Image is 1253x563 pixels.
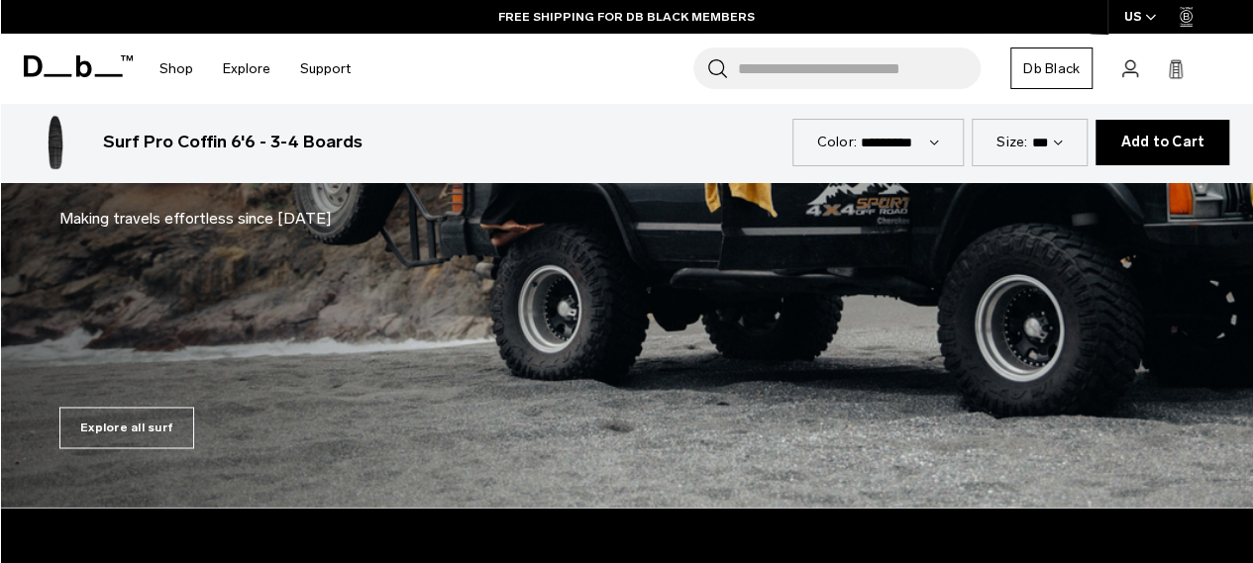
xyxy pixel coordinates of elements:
nav: Main Navigation [145,34,365,104]
a: Explore [223,34,270,104]
label: Size: [996,132,1027,152]
a: Db Black [1010,47,1093,89]
span: Add to Cart [1120,135,1204,150]
button: Add to Cart [1096,120,1229,165]
p: Making travels effortless since [DATE] [59,183,332,231]
label: Color: [817,132,858,152]
img: Surf Pro Coffin 6'6 - 3-4 Boards [24,111,87,174]
a: Explore all surf [59,407,194,448]
h2: Db Surf [59,101,332,183]
a: Support [300,34,351,104]
a: FREE SHIPPING FOR DB BLACK MEMBERS [498,8,755,26]
h3: Surf Pro Coffin 6'6 - 3-4 Boards [103,130,363,155]
a: Shop [159,34,193,104]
